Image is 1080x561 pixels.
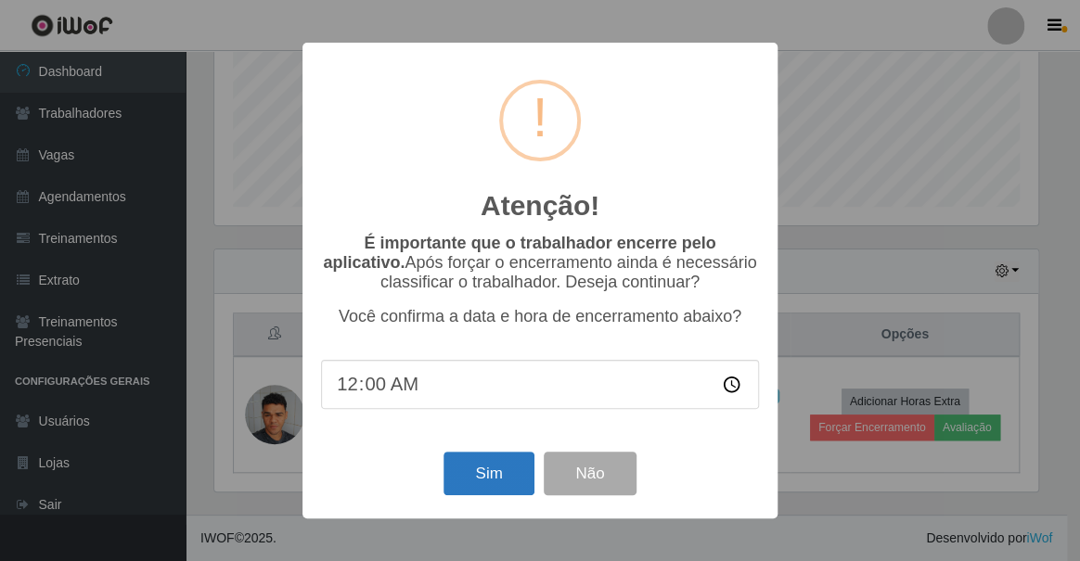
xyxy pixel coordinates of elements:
[323,234,715,272] b: É importante que o trabalhador encerre pelo aplicativo.
[544,452,636,495] button: Não
[481,189,599,223] h2: Atenção!
[321,307,759,326] p: Você confirma a data e hora de encerramento abaixo?
[321,234,759,292] p: Após forçar o encerramento ainda é necessário classificar o trabalhador. Deseja continuar?
[444,452,534,495] button: Sim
